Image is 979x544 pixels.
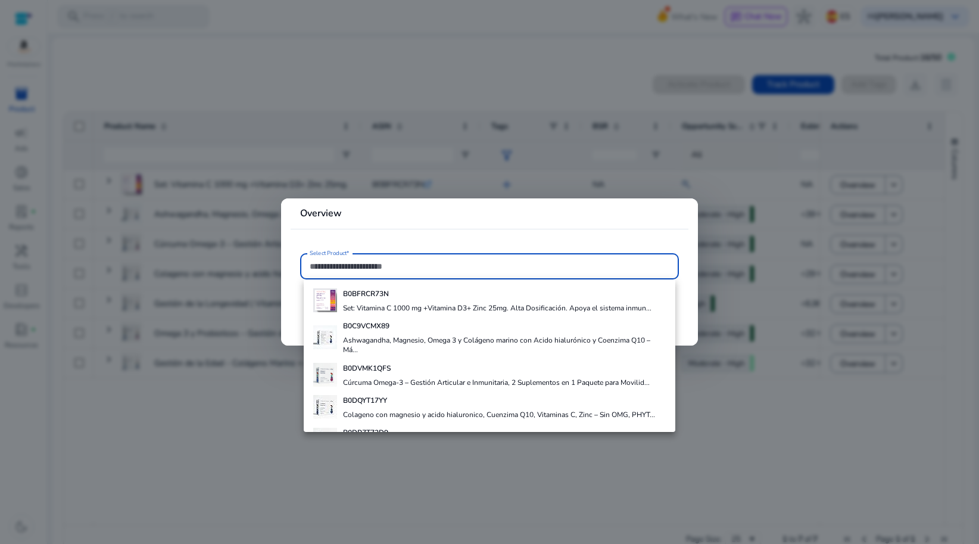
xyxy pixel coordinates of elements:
b: Overview [300,207,342,220]
img: 719JJvAkG2L.jpg [313,363,337,387]
h4: Cúrcuma Omega‑3 – Gestión Articular e Inmunitaria, 2 Suplementos en 1 Paquete para Movilid... [343,378,650,387]
img: 41UxszjgJlL._AC_US40_.jpg [313,325,337,349]
img: 41asUHXw6+L._AC_US40_.jpg [313,395,337,419]
img: 71tgMiQIV3L.jpg [313,288,337,312]
mat-label: Select Product* [310,249,350,257]
h4: Ashwagandha, Magnesio, Omega 3 y Colágeno marino con Acido hialurónico y Coenzima Q10 – Má... [343,335,666,355]
b: B0C9VCMX89 [343,321,389,331]
b: B0DP7T72D9 [343,428,388,437]
b: B0BFRCR73N [343,289,389,299]
h4: Set: Vitamina C 1000 mg +Vitamina D3+ Zinc 25mg. Alta Dosificación. Apoya el sistema inmun... [343,303,651,313]
img: 41aG-fLIkcL._AC_US40_.jpg [313,428,337,452]
b: B0DQYT17YY [343,396,387,405]
h4: Colageno con magnesio y acido hialuronico, Cuenzima Q10, Vitaminas C, Zinc – Sin OMG, PHYT... [343,410,655,419]
b: B0DVMK1QFS [343,363,391,373]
